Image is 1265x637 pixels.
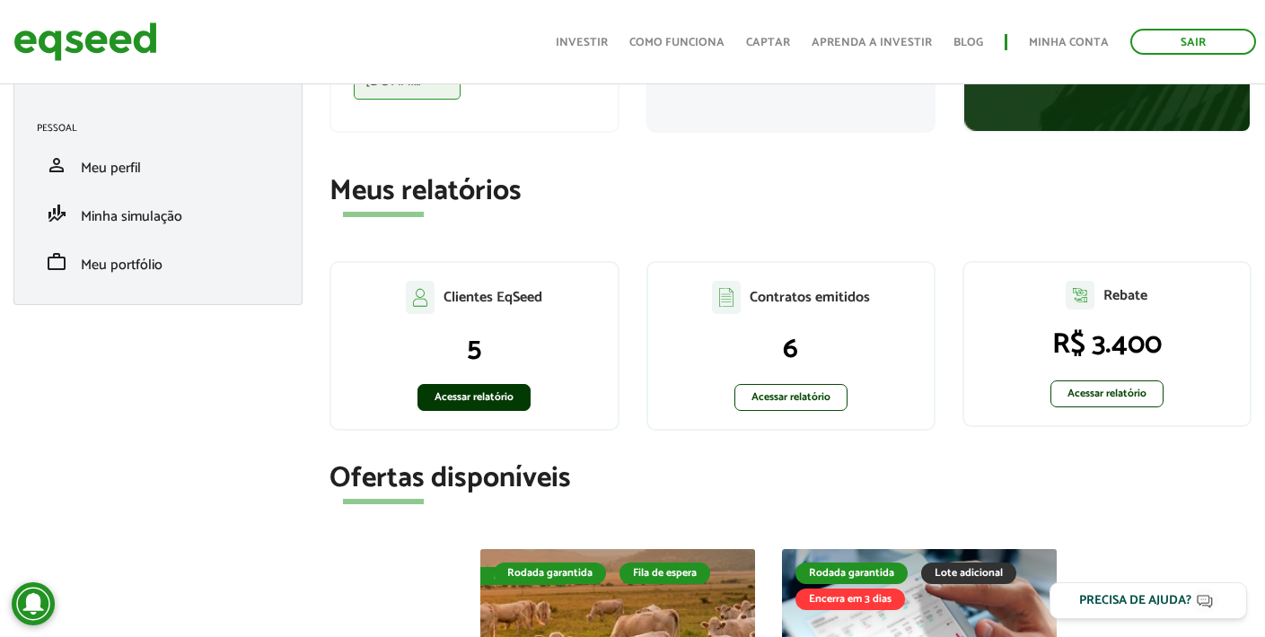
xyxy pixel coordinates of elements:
[480,567,573,585] div: Fila de espera
[556,37,608,48] a: Investir
[734,384,848,411] a: Acessar relatório
[1066,281,1094,310] img: agent-relatorio.svg
[444,289,542,306] p: Clientes EqSeed
[37,154,279,176] a: personMeu perfil
[1029,37,1109,48] a: Minha conta
[329,463,1252,494] h2: Ofertas disponíveis
[23,141,293,189] li: Meu perfil
[81,205,182,229] span: Minha simulação
[37,123,293,134] h2: Pessoal
[953,37,983,48] a: Blog
[795,563,908,584] div: Rodada garantida
[81,253,163,277] span: Meu portfólio
[746,37,790,48] a: Captar
[982,327,1232,362] p: R$ 3.400
[1050,380,1164,407] a: Acessar relatório
[712,281,741,314] img: agent-contratos.svg
[1130,29,1256,55] a: Sair
[46,154,67,176] span: person
[795,589,905,610] div: Encerra em 3 dias
[417,384,531,411] a: Acessar relatório
[921,563,1016,584] div: Lote adicional
[13,18,157,65] img: EqSeed
[619,563,710,584] div: Fila de espera
[23,189,293,238] li: Minha simulação
[37,251,279,273] a: workMeu portfólio
[494,563,606,584] div: Rodada garantida
[329,176,1252,207] h2: Meus relatórios
[23,238,293,286] li: Meu portfólio
[46,203,67,224] span: finance_mode
[349,332,599,366] p: 5
[37,203,279,224] a: finance_modeMinha simulação
[46,251,67,273] span: work
[750,289,870,306] p: Contratos emitidos
[629,37,725,48] a: Como funciona
[406,281,435,313] img: agent-clientes.svg
[1103,287,1147,304] p: Rebate
[666,332,916,366] p: 6
[81,156,141,180] span: Meu perfil
[812,37,932,48] a: Aprenda a investir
